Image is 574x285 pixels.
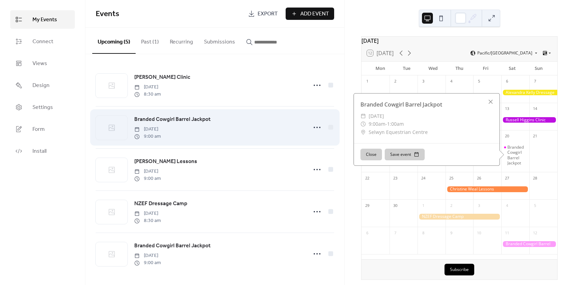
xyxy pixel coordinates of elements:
span: Events [96,7,119,22]
button: Recurring [164,28,199,53]
span: [DATE] [134,168,161,175]
span: Add Event [300,10,329,18]
div: 21 [531,133,539,140]
a: Export [243,8,283,20]
a: Branded Cowgirl Barrel Jackpot [134,115,210,124]
button: Save event [385,149,425,160]
span: Install [32,147,46,156]
span: Settings [32,103,53,112]
div: 29 [364,202,371,209]
span: [DATE] [134,210,161,217]
div: Mon [367,62,393,75]
span: 8:30 am [134,91,161,98]
button: Upcoming (5) [92,28,136,54]
a: NZEF Dressage Camp [134,199,187,208]
div: NZEF Dressage Camp [418,214,502,220]
div: Sun [525,62,552,75]
div: Christine Weal Lessons [446,186,530,192]
a: [PERSON_NAME] Lessons [134,157,197,166]
button: Close [360,149,382,160]
a: Form [10,120,75,138]
div: Branded Cowgirl Barrel Jackpot [507,145,527,166]
div: 4 [448,78,455,85]
a: Branded Cowgirl Barrel Jackpot [134,241,210,250]
div: 14 [531,105,539,113]
span: 9:00am [369,120,385,128]
div: 26 [475,174,483,182]
div: 25 [448,174,455,182]
a: [PERSON_NAME] Clinic [134,73,190,82]
span: Export [258,10,278,18]
span: - [385,120,387,128]
div: Thu [446,62,473,75]
div: Branded Cowgirl Barrel Jackpot [501,241,557,247]
div: 3 [420,78,427,85]
span: 9:00 am [134,175,161,182]
div: Branded Cowgirl Barrel Jackpot [354,100,500,109]
div: 28 [531,174,539,182]
button: Submissions [199,28,241,53]
span: Views [32,60,47,68]
div: 1 [420,202,427,209]
button: Subscribe [445,264,474,275]
div: 30 [392,202,399,209]
div: Wed [420,62,446,75]
span: [DATE] [369,112,384,120]
div: 13 [503,105,511,113]
a: Views [10,54,75,73]
a: My Events [10,10,75,29]
span: 1:00am [387,120,404,128]
div: Branded Cowgirl Barrel Jackpot [501,145,529,166]
div: 1 [364,78,371,85]
span: Connect [32,38,53,46]
a: Design [10,76,75,95]
div: 9 [448,229,455,237]
div: 23 [392,174,399,182]
div: Russell Higgins Clinic [501,117,557,123]
span: [DATE] [134,126,161,133]
div: Fri [473,62,499,75]
div: 2 [448,202,455,209]
div: 6 [503,78,511,85]
div: Sat [499,62,525,75]
span: 9:00 am [134,259,161,267]
a: Install [10,142,75,160]
span: [PERSON_NAME] Clinic [134,73,190,82]
div: 22 [364,174,371,182]
a: Settings [10,98,75,116]
div: 5 [531,202,539,209]
div: 11 [503,229,511,237]
div: 27 [503,174,511,182]
div: 6 [364,229,371,237]
div: ​ [360,112,366,120]
a: Connect [10,32,75,51]
div: 5 [475,78,483,85]
div: 12 [531,229,539,237]
span: [DATE] [134,84,161,91]
span: Design [32,82,50,90]
div: 20 [503,133,511,140]
div: 3 [475,202,483,209]
span: 9:00 am [134,133,161,140]
div: 7 [531,78,539,85]
span: My Events [32,16,57,24]
span: Form [32,125,45,134]
span: Branded Cowgirl Barrel Jackpot [134,115,210,124]
span: Selwyn Equestrian Centre [369,128,428,136]
div: [DATE] [361,37,557,45]
div: 24 [420,174,427,182]
div: 10 [475,229,483,237]
div: Tue [393,62,420,75]
div: ​ [360,128,366,136]
div: Alexandra Kelly Dressage Clinic [501,90,557,96]
div: ​ [360,120,366,128]
div: 7 [392,229,399,237]
div: 8 [420,229,427,237]
button: Past (1) [136,28,164,53]
span: Pacific/[GEOGRAPHIC_DATA] [477,51,532,55]
button: Add Event [286,8,334,20]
